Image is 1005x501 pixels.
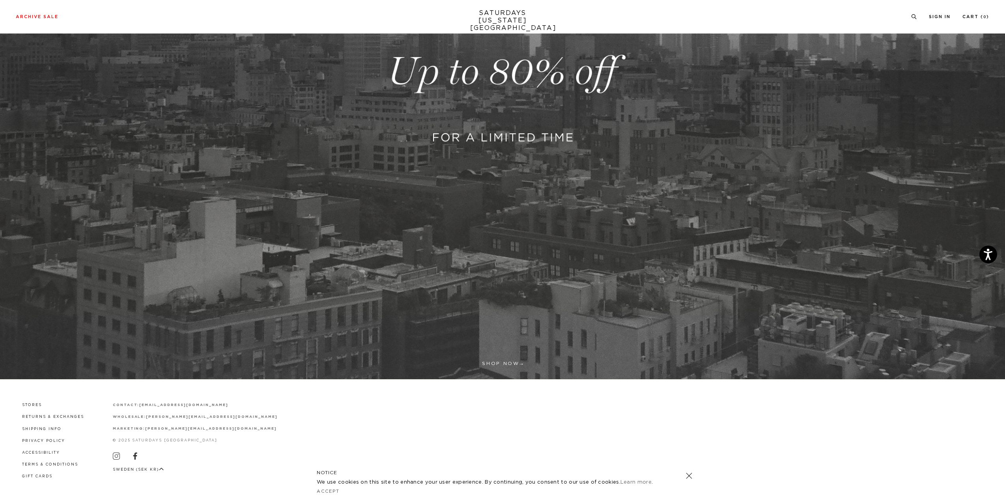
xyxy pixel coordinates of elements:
[22,439,65,443] a: Privacy Policy
[317,469,688,476] h5: NOTICE
[22,451,60,454] a: Accessibility
[113,415,146,419] strong: wholesale:
[113,403,140,407] strong: contact:
[22,427,62,431] a: Shipping Info
[620,480,652,485] a: Learn more
[145,427,276,430] a: [PERSON_NAME][EMAIL_ADDRESS][DOMAIN_NAME]
[22,463,78,466] a: Terms & Conditions
[146,415,277,419] a: [PERSON_NAME][EMAIL_ADDRESS][DOMAIN_NAME]
[470,9,535,32] a: SATURDAYS[US_STATE][GEOGRAPHIC_DATA]
[22,475,52,478] a: Gift Cards
[113,438,278,443] p: © 2025 Saturdays [GEOGRAPHIC_DATA]
[983,15,986,19] small: 0
[16,15,58,19] a: Archive Sale
[317,489,340,494] a: Accept
[22,415,84,419] a: Returns & Exchanges
[22,403,42,407] a: Stores
[113,467,164,473] button: Sweden (SEK kr)
[929,15,951,19] a: Sign In
[962,15,989,19] a: Cart (0)
[139,403,228,407] a: [EMAIL_ADDRESS][DOMAIN_NAME]
[317,479,660,486] p: We use cookies on this site to enhance your user experience. By continuing, you consent to our us...
[113,427,146,430] strong: marketing:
